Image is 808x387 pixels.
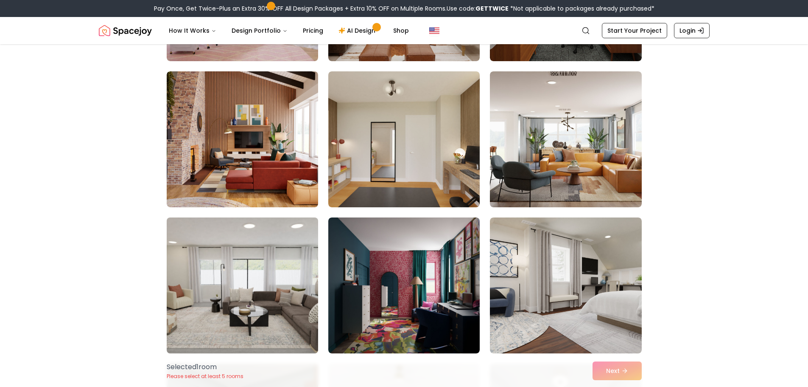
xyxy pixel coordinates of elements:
[296,22,330,39] a: Pricing
[99,17,710,44] nav: Global
[99,22,152,39] img: Spacejoy Logo
[447,4,509,13] span: Use code:
[99,22,152,39] a: Spacejoy
[328,218,480,353] img: Room room-32
[429,25,439,36] img: United States
[490,218,641,353] img: Room room-33
[490,71,641,207] img: Room room-30
[674,23,710,38] a: Login
[475,4,509,13] b: GETTWICE
[328,71,480,207] img: Room room-29
[162,22,223,39] button: How It Works
[167,373,243,380] p: Please select at least 5 rooms
[167,362,243,372] p: Selected 1 room
[509,4,654,13] span: *Not applicable to packages already purchased*
[167,71,318,207] img: Room room-28
[162,22,416,39] nav: Main
[225,22,294,39] button: Design Portfolio
[154,4,654,13] div: Pay Once, Get Twice-Plus an Extra 30% OFF All Design Packages + Extra 10% OFF on Multiple Rooms.
[332,22,385,39] a: AI Design
[602,23,667,38] a: Start Your Project
[386,22,416,39] a: Shop
[163,214,322,357] img: Room room-31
